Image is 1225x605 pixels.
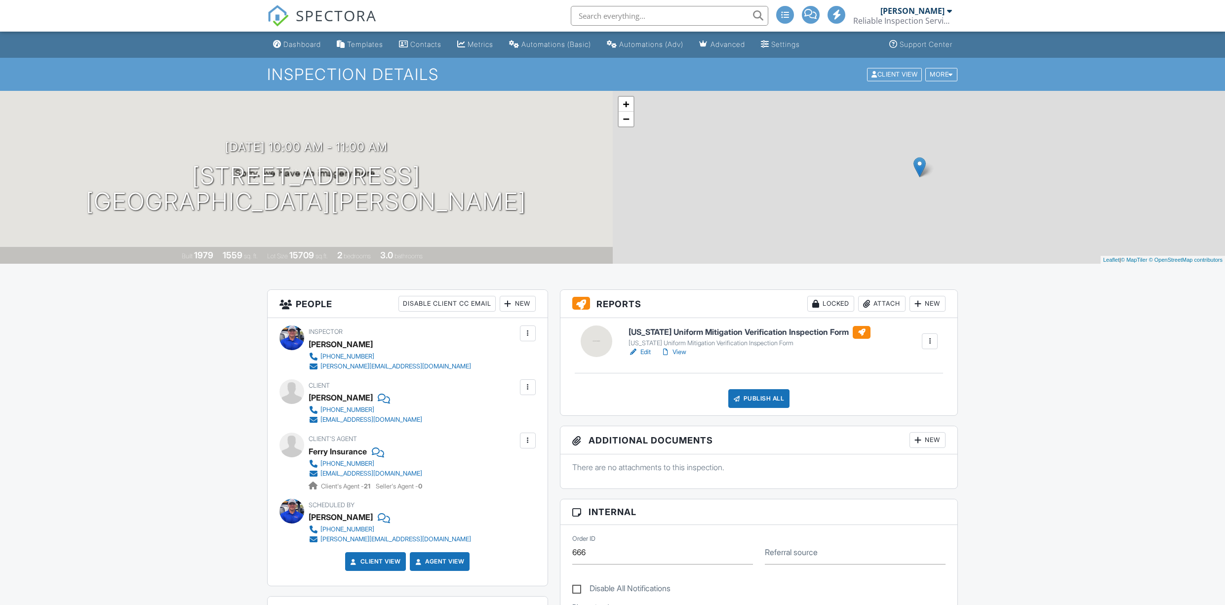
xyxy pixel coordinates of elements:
[521,40,591,48] div: Automations (Basic)
[289,250,314,260] div: 15709
[909,296,946,312] div: New
[309,382,330,389] span: Client
[309,328,343,335] span: Inspector
[309,337,373,352] div: [PERSON_NAME]
[309,444,367,459] a: Ferry Insurance
[572,462,946,473] p: There are no attachments to this inspection.
[309,415,422,425] a: [EMAIL_ADDRESS][DOMAIN_NAME]
[320,406,374,414] div: [PHONE_NUMBER]
[757,36,804,54] a: Settings
[807,296,854,312] div: Locked
[560,426,958,454] h3: Additional Documents
[765,547,818,558] label: Referral source
[629,326,870,339] h6: [US_STATE] Uniform Mitigation Verification Inspection Form
[267,66,958,83] h1: Inspection Details
[410,40,441,48] div: Contacts
[267,252,288,260] span: Lot Size
[880,6,945,16] div: [PERSON_NAME]
[269,36,325,54] a: Dashboard
[500,296,536,312] div: New
[572,584,671,596] label: Disable All Notifications
[309,501,355,509] span: Scheduled By
[619,40,683,48] div: Automations (Adv)
[309,510,373,524] div: [PERSON_NAME]
[711,40,745,48] div: Advanced
[86,163,526,215] h1: [STREET_ADDRESS] [GEOGRAPHIC_DATA][PERSON_NAME]
[320,353,374,361] div: [PHONE_NUMBER]
[1121,257,1147,263] a: © MapTiler
[1101,256,1225,264] div: |
[619,112,633,126] a: Zoom out
[867,68,922,81] div: Client View
[320,470,422,478] div: [EMAIL_ADDRESS][DOMAIN_NAME]
[320,416,422,424] div: [EMAIL_ADDRESS][DOMAIN_NAME]
[337,250,342,260] div: 2
[380,250,393,260] div: 3.0
[619,97,633,112] a: Zoom in
[309,534,471,544] a: [PERSON_NAME][EMAIL_ADDRESS][DOMAIN_NAME]
[728,389,790,408] div: Publish All
[695,36,749,54] a: Advanced
[320,535,471,543] div: [PERSON_NAME][EMAIL_ADDRESS][DOMAIN_NAME]
[468,40,493,48] div: Metrics
[661,347,686,357] a: View
[560,290,958,318] h3: Reports
[268,290,548,318] h3: People
[909,432,946,448] div: New
[333,36,387,54] a: Templates
[629,339,870,347] div: [US_STATE] Uniform Mitigation Verification Inspection Form
[194,250,213,260] div: 1979
[853,16,952,26] div: Reliable Inspection Services, LLC.
[320,525,374,533] div: [PHONE_NUMBER]
[283,40,321,48] div: Dashboard
[309,459,422,469] a: [PHONE_NUMBER]
[376,483,422,490] span: Seller's Agent -
[225,140,388,154] h3: [DATE] 10:00 am - 11:00 am
[296,5,377,26] span: SPECTORA
[395,36,445,54] a: Contacts
[344,252,371,260] span: bedrooms
[309,405,422,415] a: [PHONE_NUMBER]
[418,483,422,490] strong: 0
[309,352,471,362] a: [PHONE_NUMBER]
[629,347,651,357] a: Edit
[560,499,958,525] h3: Internal
[866,70,924,78] a: Client View
[1103,257,1119,263] a: Leaflet
[1149,257,1223,263] a: © OpenStreetMap contributors
[505,36,595,54] a: Automations (Basic)
[309,469,422,479] a: [EMAIL_ADDRESS][DOMAIN_NAME]
[858,296,906,312] div: Attach
[309,524,471,534] a: [PHONE_NUMBER]
[320,363,471,370] div: [PERSON_NAME][EMAIL_ADDRESS][DOMAIN_NAME]
[320,460,374,468] div: [PHONE_NUMBER]
[572,534,595,543] label: Order ID
[321,483,372,490] span: Client's Agent -
[453,36,497,54] a: Metrics
[182,252,193,260] span: Built
[885,36,956,54] a: Support Center
[629,326,870,348] a: [US_STATE] Uniform Mitigation Verification Inspection Form [US_STATE] Uniform Mitigation Verifica...
[349,557,401,566] a: Client View
[395,252,423,260] span: bathrooms
[347,40,383,48] div: Templates
[398,296,496,312] div: Disable Client CC Email
[309,390,373,405] div: [PERSON_NAME]
[223,250,242,260] div: 1559
[267,13,377,34] a: SPECTORA
[925,68,957,81] div: More
[316,252,328,260] span: sq.ft.
[309,435,357,443] span: Client's Agent
[571,6,768,26] input: Search everything...
[900,40,952,48] div: Support Center
[267,5,289,27] img: The Best Home Inspection Software - Spectora
[771,40,800,48] div: Settings
[413,557,464,566] a: Agent View
[364,483,370,490] strong: 21
[309,362,471,371] a: [PERSON_NAME][EMAIL_ADDRESS][DOMAIN_NAME]
[603,36,687,54] a: Automations (Advanced)
[244,252,258,260] span: sq. ft.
